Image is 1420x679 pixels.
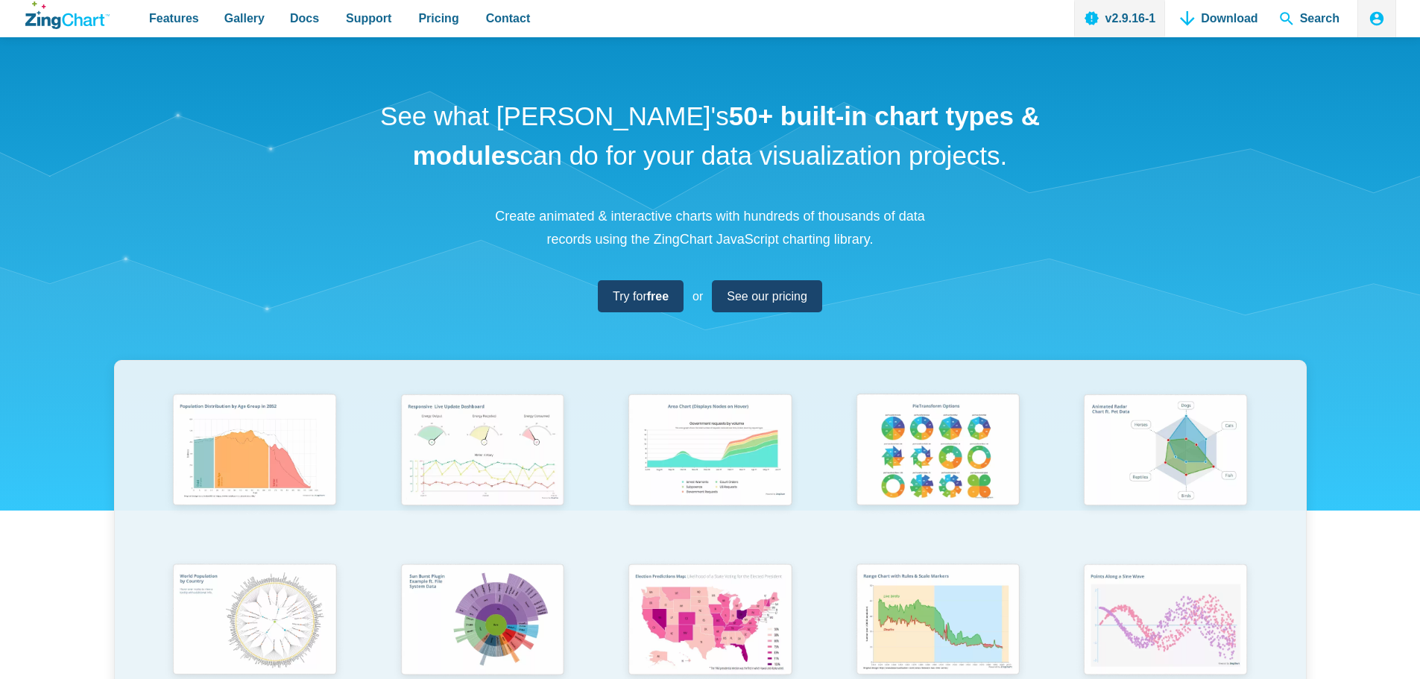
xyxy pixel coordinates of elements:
[619,387,801,517] img: Area Chart (Displays Nodes on Hover)
[487,205,934,250] p: Create animated & interactive charts with hundreds of thousands of data records using the ZingCha...
[375,97,1046,175] h1: See what [PERSON_NAME]'s can do for your data visualization projects.
[418,8,458,28] span: Pricing
[224,8,265,28] span: Gallery
[391,387,573,517] img: Responsive Live Update Dashboard
[141,387,369,556] a: Population Distribution by Age Group in 2052
[25,1,110,29] a: ZingChart Logo. Click to return to the homepage
[486,8,531,28] span: Contact
[596,387,824,556] a: Area Chart (Displays Nodes on Hover)
[163,387,345,517] img: Population Distribution by Age Group in 2052
[647,290,669,303] strong: free
[613,286,669,306] span: Try for
[598,280,684,312] a: Try forfree
[1074,387,1256,517] img: Animated Radar Chart ft. Pet Data
[413,101,1040,170] strong: 50+ built-in chart types & modules
[847,387,1029,517] img: Pie Transform Options
[346,8,391,28] span: Support
[692,286,703,306] span: or
[1052,387,1280,556] a: Animated Radar Chart ft. Pet Data
[727,286,807,306] span: See our pricing
[368,387,596,556] a: Responsive Live Update Dashboard
[290,8,319,28] span: Docs
[824,387,1052,556] a: Pie Transform Options
[712,280,822,312] a: See our pricing
[149,8,199,28] span: Features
